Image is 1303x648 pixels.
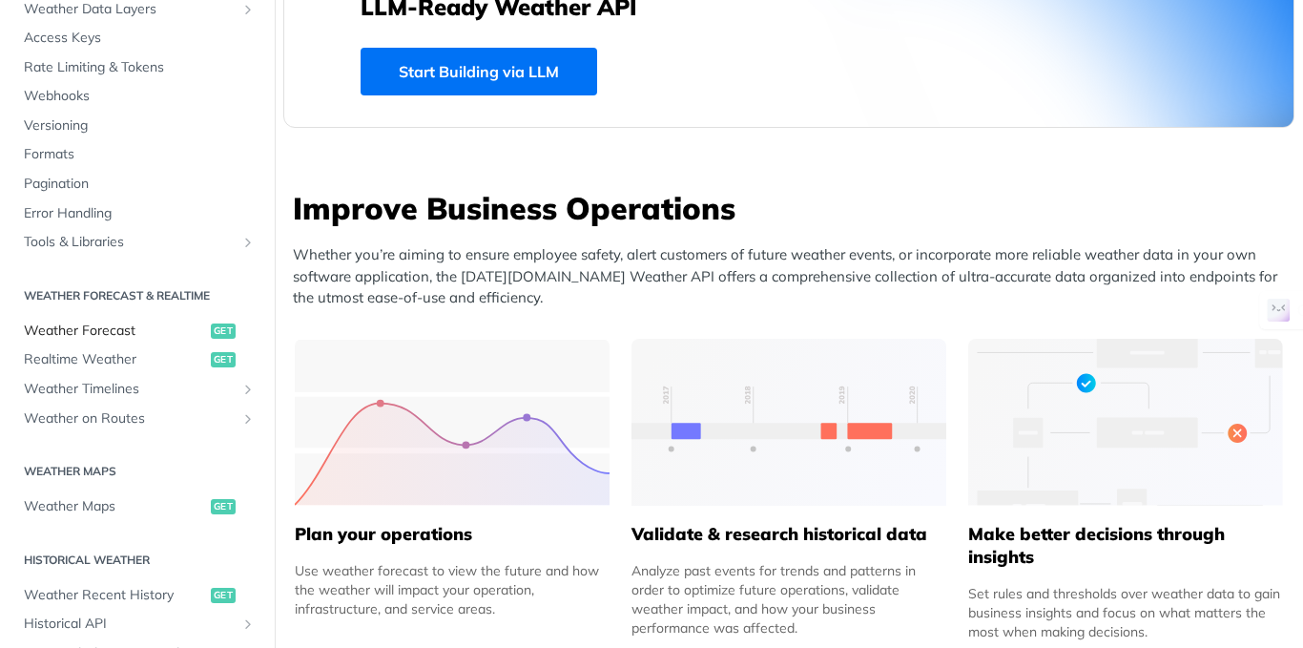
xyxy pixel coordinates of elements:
button: Show subpages for Historical API [240,617,256,632]
h5: Make better decisions through insights [968,523,1283,569]
span: Pagination [24,175,256,194]
div: Set rules and thresholds over weather data to gain business insights and focus on what matters th... [968,584,1283,641]
button: Show subpages for Weather on Routes [240,411,256,427]
a: Weather Forecastget [14,317,260,345]
a: Rate Limiting & Tokens [14,53,260,82]
a: Start Building via LLM [361,48,597,95]
button: Show subpages for Tools & Libraries [240,235,256,250]
h3: Improve Business Operations [293,187,1294,229]
div: Analyze past events for trends and patterns in order to optimize future operations, validate weat... [631,561,946,638]
a: Access Keys [14,24,260,52]
a: Weather Recent Historyget [14,581,260,610]
a: Formats [14,140,260,169]
button: Show subpages for Weather Timelines [240,382,256,397]
span: Error Handling [24,204,256,223]
span: get [211,352,236,367]
span: Weather Maps [24,497,206,516]
h2: Weather Maps [14,463,260,480]
div: Use weather forecast to view the future and how the weather will impact your operation, infrastru... [295,561,610,618]
h5: Plan your operations [295,523,610,546]
span: Formats [24,145,256,164]
a: Pagination [14,170,260,199]
a: Weather Mapsget [14,492,260,521]
a: Webhooks [14,82,260,111]
img: a22d113-group-496-32x.svg [968,339,1283,506]
a: Weather on RoutesShow subpages for Weather on Routes [14,405,260,433]
h5: Validate & research historical data [631,523,946,546]
span: Historical API [24,615,236,634]
span: Versioning [24,116,256,136]
img: 39565e8-group-4962x.svg [295,339,610,506]
a: Tools & LibrariesShow subpages for Tools & Libraries [14,228,260,257]
span: Realtime Weather [24,350,206,369]
p: Whether you’re aiming to ensure employee safety, alert customers of future weather events, or inc... [293,244,1294,309]
h2: Weather Forecast & realtime [14,287,260,304]
span: Weather Timelines [24,380,236,399]
span: Access Keys [24,29,256,48]
span: Weather on Routes [24,409,236,429]
span: Rate Limiting & Tokens [24,58,256,77]
span: Weather Recent History [24,586,206,605]
span: Tools & Libraries [24,233,236,252]
a: Versioning [14,112,260,140]
h2: Historical Weather [14,552,260,569]
a: Error Handling [14,199,260,228]
span: Weather Forecast [24,322,206,341]
span: get [211,588,236,603]
a: Weather TimelinesShow subpages for Weather Timelines [14,375,260,404]
span: get [211,499,236,514]
a: Realtime Weatherget [14,345,260,374]
span: get [211,324,236,339]
button: Show subpages for Weather Data Layers [240,2,256,17]
a: Historical APIShow subpages for Historical API [14,610,260,638]
img: 13d7ca0-group-496-2.svg [631,339,946,506]
span: Webhooks [24,87,256,106]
